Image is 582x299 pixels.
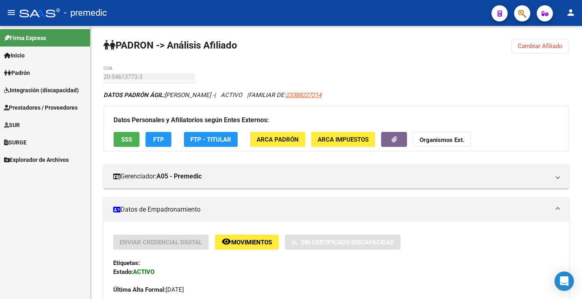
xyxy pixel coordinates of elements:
[518,42,563,50] span: Cambiar Afiliado
[103,164,569,189] mat-expansion-panel-header: Gerenciador:A05 - Premedic
[156,172,202,181] strong: A05 - Premedic
[4,68,30,77] span: Padrón
[114,115,559,126] h3: Datos Personales y Afiliatorios según Entes Externos:
[184,132,238,147] button: FTP - Titular
[4,155,69,164] span: Explorador de Archivos
[301,239,394,246] span: Sin Certificado Discapacidad
[133,268,154,276] strong: ACTIVO
[511,39,569,53] button: Cambiar Afiliado
[103,91,214,99] span: [PERSON_NAME] -
[121,136,132,143] span: SSS
[113,259,140,267] strong: Etiquetas:
[311,132,375,147] button: ARCA Impuestos
[420,136,464,144] strong: Organismos Ext.
[153,136,164,143] span: FTP
[231,239,272,246] span: Movimientos
[64,4,107,22] span: - premedic
[190,136,231,143] span: FTP - Titular
[4,103,78,112] span: Prestadores / Proveedores
[113,286,166,293] strong: Última Alta Formal:
[286,91,321,99] span: 23388227214
[103,197,569,222] mat-expansion-panel-header: Datos de Empadronamiento
[114,132,139,147] button: SSS
[120,239,202,246] span: Enviar Credencial Digital
[555,271,574,291] div: Open Intercom Messenger
[113,268,133,276] strong: Estado:
[249,91,321,99] span: FAMILIAR DE:
[103,91,321,99] i: | ACTIVO |
[566,8,576,17] mat-icon: person
[6,8,16,17] mat-icon: menu
[413,132,471,147] button: Organismos Ext.
[221,237,231,246] mat-icon: remove_red_eye
[113,172,550,181] mat-panel-title: Gerenciador:
[4,138,27,147] span: SURGE
[215,235,278,250] button: Movimientos
[318,136,369,143] span: ARCA Impuestos
[4,121,20,129] span: SUR
[285,235,401,250] button: Sin Certificado Discapacidad
[113,286,184,293] span: [DATE]
[250,132,305,147] button: ARCA Padrón
[4,51,25,60] span: Inicio
[4,86,79,95] span: Integración (discapacidad)
[113,205,550,214] mat-panel-title: Datos de Empadronamiento
[4,34,46,42] span: Firma Express
[103,40,237,51] strong: PADRON -> Análisis Afiliado
[113,235,209,250] button: Enviar Credencial Digital
[145,132,171,147] button: FTP
[257,136,299,143] span: ARCA Padrón
[103,91,164,99] strong: DATOS PADRÓN ÁGIL:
